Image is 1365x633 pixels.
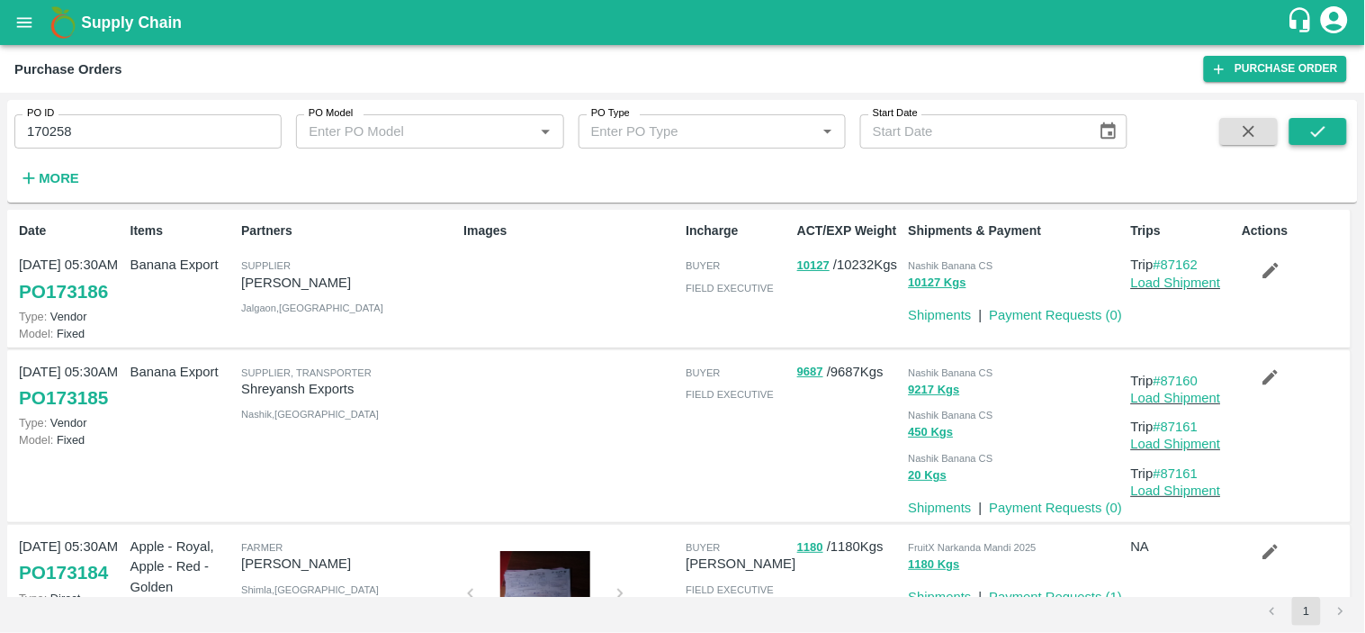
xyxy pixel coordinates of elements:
[130,255,235,275] p: Banana Export
[686,596,795,616] p: [PERSON_NAME]
[1091,114,1126,149] button: Choose date
[14,58,122,81] div: Purchase Orders
[1255,597,1358,626] nav: pagination navigation
[686,283,774,294] span: field executive
[1292,597,1321,626] button: page 1
[14,163,84,194] button: More
[463,222,678,240] p: Images
[130,362,235,382] p: Banana Export
[909,590,972,604] a: Shipments
[45,5,81,41] img: logo
[909,555,960,575] button: 1180 Kgs
[909,466,947,486] button: 20 Kgs
[19,592,47,605] span: Type:
[909,222,1124,240] p: Shipments & Payment
[972,298,983,325] div: |
[797,362,823,383] button: 9687
[19,310,47,323] span: Type:
[241,273,456,293] p: [PERSON_NAME]
[860,114,1084,149] input: Start Date
[19,382,108,414] a: PO173185
[81,10,1287,35] a: Supply Chain
[909,380,960,401] button: 9217 Kgs
[1131,537,1235,556] p: NA
[797,222,902,240] p: ACT/EXP Weight
[584,120,811,143] input: Enter PO Type
[241,584,379,595] span: Shimla , [GEOGRAPHIC_DATA]
[797,256,830,276] button: 10127
[1131,276,1221,290] a: Load Shipment
[19,416,47,430] span: Type:
[686,222,790,240] p: Incharge
[990,590,1123,604] a: Payment Requests (1)
[1154,258,1199,272] a: #87162
[301,120,528,143] input: Enter PO Model
[990,308,1123,322] a: Payment Requests (0)
[873,106,918,121] label: Start Date
[130,537,235,597] p: Apple - Royal, Apple - Red - Golden
[686,554,795,574] p: [PERSON_NAME]
[39,171,79,185] strong: More
[1318,4,1351,41] div: account of current user
[1131,371,1235,391] p: Trip
[686,584,774,595] span: field executive
[1131,437,1221,451] a: Load Shipment
[19,414,123,431] p: Vendor
[14,114,282,149] input: Enter PO ID
[130,222,235,240] p: Items
[241,367,372,378] span: Supplier, Transporter
[990,501,1123,515] a: Payment Requests (0)
[19,362,123,382] p: [DATE] 05:30AM
[19,222,123,240] p: Date
[816,120,840,143] button: Open
[19,276,108,308] a: PO173186
[909,367,993,378] span: Nashik Banana CS
[909,260,993,271] span: Nashik Banana CS
[1131,417,1235,437] p: Trip
[241,260,291,271] span: Supplier
[909,542,1037,553] span: FruitX Narkanda Mandi 2025
[19,327,53,340] span: Model:
[309,106,354,121] label: PO Model
[241,222,456,240] p: Partners
[4,2,45,43] button: open drawer
[686,367,720,378] span: buyer
[1131,255,1235,275] p: Trip
[909,410,993,420] span: Nashik Banana CS
[241,542,283,553] span: Farmer
[241,409,379,420] span: Nashik , [GEOGRAPHIC_DATA]
[1131,391,1221,405] a: Load Shipment
[19,433,53,447] span: Model:
[591,106,630,121] label: PO Type
[241,379,456,399] p: Shreyansh Exports
[797,255,902,276] p: / 10232 Kgs
[972,491,983,518] div: |
[1131,484,1221,498] a: Load Shipment
[972,580,983,607] div: |
[81,14,182,32] b: Supply Chain
[1242,222,1346,240] p: Actions
[909,273,966,294] button: 10127 Kgs
[241,303,383,313] span: Jalgaon , [GEOGRAPHIC_DATA]
[19,325,123,342] p: Fixed
[1154,420,1199,434] a: #87161
[534,120,557,143] button: Open
[1287,6,1318,39] div: customer-support
[909,501,972,515] a: Shipments
[19,590,123,624] p: Direct Purchase
[19,255,123,275] p: [DATE] 05:30AM
[241,554,456,574] p: [PERSON_NAME]
[797,538,823,558] button: 1180
[19,537,123,556] p: [DATE] 05:30AM
[1131,222,1235,240] p: Trips
[797,537,902,557] p: / 1180 Kgs
[686,260,720,271] span: buyer
[27,106,54,121] label: PO ID
[19,431,123,448] p: Fixed
[797,362,902,383] p: / 9687 Kgs
[1154,466,1199,481] a: #87161
[19,556,108,589] a: PO173184
[909,422,954,443] button: 450 Kgs
[686,542,720,553] span: buyer
[909,308,972,322] a: Shipments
